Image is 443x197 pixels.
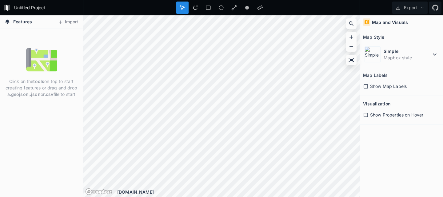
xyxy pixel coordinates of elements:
button: Export [392,2,428,14]
strong: tools [33,79,44,84]
h2: Visualization [363,99,390,108]
span: Features [13,18,32,25]
p: Click on the on top to start creating features or drag and drop a , or file to start [5,78,78,97]
strong: .csv [45,92,54,97]
dd: Mapbox style [384,54,431,61]
img: Simple [365,46,381,62]
h4: Map and Visuals [372,19,408,26]
h2: Map Labels [363,70,388,80]
div: [DOMAIN_NAME] [117,189,360,195]
img: empty [26,44,57,75]
strong: .geojson [10,92,29,97]
strong: .json [30,92,41,97]
h2: Map Style [363,32,384,42]
dt: Simple [384,48,431,54]
a: Mapbox logo [85,188,112,195]
span: Show Map Labels [370,83,407,89]
span: Show Properties on Hover [370,112,423,118]
button: Import [55,17,81,27]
